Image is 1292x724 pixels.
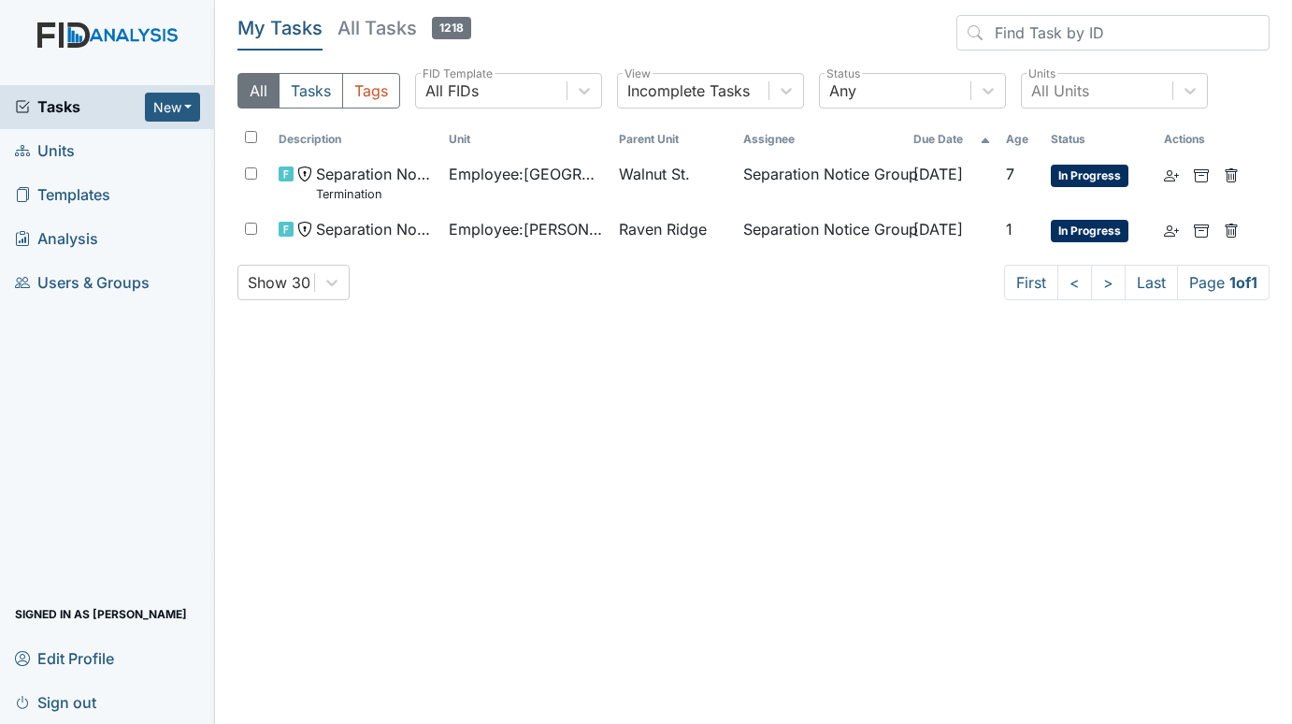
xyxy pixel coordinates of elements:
span: Edit Profile [15,644,114,673]
span: Raven Ridge [619,218,707,240]
div: Any [829,80,856,102]
button: All [237,73,280,109]
th: Toggle SortBy [271,123,441,155]
input: Find Task by ID [956,15,1270,51]
th: Assignee [736,123,906,155]
span: Templates [15,181,110,210]
a: Archive [1194,218,1209,240]
th: Toggle SortBy [906,123,998,155]
td: Separation Notice Group [736,210,906,250]
th: Toggle SortBy [998,123,1044,155]
nav: task-pagination [1004,265,1270,300]
span: Separation Notice Termination [316,163,434,203]
th: Actions [1156,123,1250,155]
th: Toggle SortBy [611,123,737,155]
th: Toggle SortBy [441,123,611,155]
a: Delete [1224,163,1239,185]
span: Walnut St. [619,163,690,185]
a: Tasks [15,95,145,118]
button: New [145,93,201,122]
span: In Progress [1051,220,1128,242]
span: Analysis [15,224,98,253]
div: All FIDs [425,80,479,102]
span: Users & Groups [15,268,150,297]
a: Archive [1194,163,1209,185]
span: Employee : [PERSON_NAME], [PERSON_NAME] [449,218,604,240]
a: < [1057,265,1092,300]
span: Signed in as [PERSON_NAME] [15,600,187,629]
h5: All Tasks [337,15,471,41]
span: 1 [1006,220,1012,239]
div: All Units [1031,80,1089,102]
a: First [1004,265,1058,300]
a: > [1091,265,1126,300]
small: Termination [316,185,434,203]
button: Tasks [279,73,343,109]
span: [DATE] [913,165,963,183]
div: Show 30 [248,271,310,294]
div: Incomplete Tasks [627,80,750,102]
a: Delete [1224,218,1239,240]
strong: 1 of 1 [1229,273,1257,292]
button: Tags [342,73,400,109]
span: Page [1177,265,1270,300]
span: Separation Notice [316,218,434,240]
span: In Progress [1051,165,1128,187]
div: Type filter [237,73,400,109]
th: Toggle SortBy [1043,123,1156,155]
span: Sign out [15,688,96,717]
a: Last [1125,265,1178,300]
span: 7 [1006,165,1014,183]
input: Toggle All Rows Selected [245,131,257,143]
span: 1218 [432,17,471,39]
span: [DATE] [913,220,963,239]
span: Employee : [GEOGRAPHIC_DATA][PERSON_NAME] [449,163,604,185]
span: Units [15,137,75,166]
h5: My Tasks [237,15,323,41]
td: Separation Notice Group [736,155,906,210]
